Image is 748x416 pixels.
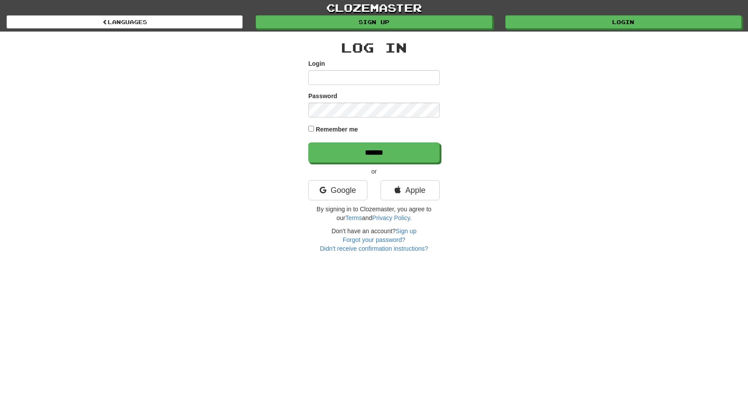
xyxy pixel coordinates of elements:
p: By signing in to Clozemaster, you agree to our and . [308,205,440,222]
a: Login [505,15,741,28]
label: Remember me [316,125,358,134]
p: or [308,167,440,176]
a: Google [308,180,367,200]
a: Apple [381,180,440,200]
label: Password [308,92,337,100]
a: Languages [7,15,243,28]
a: Forgot your password? [342,236,405,243]
label: Login [308,59,325,68]
a: Terms [345,214,362,221]
div: Don't have an account? [308,227,440,253]
a: Sign up [396,228,416,235]
a: Sign up [256,15,492,28]
h2: Log In [308,40,440,55]
a: Privacy Policy [372,214,410,221]
a: Didn't receive confirmation instructions? [320,245,428,252]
